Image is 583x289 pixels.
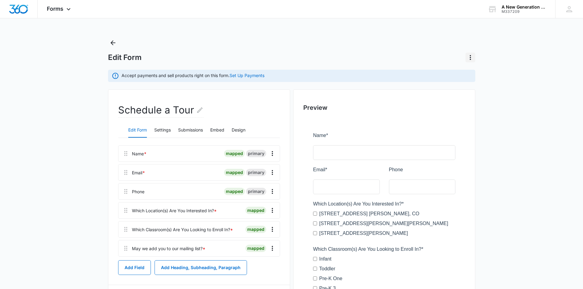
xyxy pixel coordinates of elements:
[245,245,266,252] div: mapped
[210,123,224,138] button: Embed
[502,9,546,14] div: account id
[267,206,277,215] button: Overflow Menu
[178,123,203,138] button: Submissions
[267,149,277,158] button: Overflow Menu
[267,187,277,196] button: Overflow Menu
[132,207,217,214] div: Which Location(s) Are You Interested In?
[303,103,465,112] h2: Preview
[267,243,277,253] button: Overflow Menu
[76,35,90,40] span: Phone
[245,226,266,233] div: mapped
[108,53,142,62] h1: Edit Form
[6,88,135,95] label: [STREET_ADDRESS][PERSON_NAME][PERSON_NAME]
[154,123,171,138] button: Settings
[502,5,546,9] div: account name
[6,78,106,86] label: [STREET_ADDRESS] [PERSON_NAME], CO
[121,72,264,79] p: Accept payments and sell products right on this form.
[118,103,204,118] h2: Schedule a Tour
[132,245,205,252] div: May we add you to our mailing list?
[132,188,144,195] div: Phone
[47,6,63,12] span: Forms
[232,123,245,138] button: Design
[267,224,277,234] button: Overflow Menu
[196,103,204,117] button: Edit Form Name
[224,150,245,157] div: mapped
[6,163,23,170] label: Pre-K 4
[6,153,23,160] label: Pre-K 3
[6,133,22,141] label: Toddler
[132,169,145,176] div: Email
[245,207,266,214] div: mapped
[4,225,19,230] span: Submit
[267,168,277,177] button: Overflow Menu
[108,38,118,48] button: Back
[128,123,147,138] button: Edit Form
[246,188,266,195] div: primary
[230,73,264,78] a: Set Up Payments
[118,260,151,275] button: Add Field
[132,226,233,233] div: Which Classroom(s) Are You Looking to Enroll In?
[224,169,245,176] div: mapped
[6,98,95,105] label: [STREET_ADDRESS][PERSON_NAME]
[6,124,18,131] label: Infant
[465,53,475,62] button: Actions
[6,143,29,150] label: Pre-K One
[155,260,247,275] button: Add Heading, Subheading, Paragraph
[246,150,266,157] div: primary
[6,172,31,180] label: School Age
[132,150,147,157] div: Name
[246,169,266,176] div: primary
[224,188,245,195] div: mapped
